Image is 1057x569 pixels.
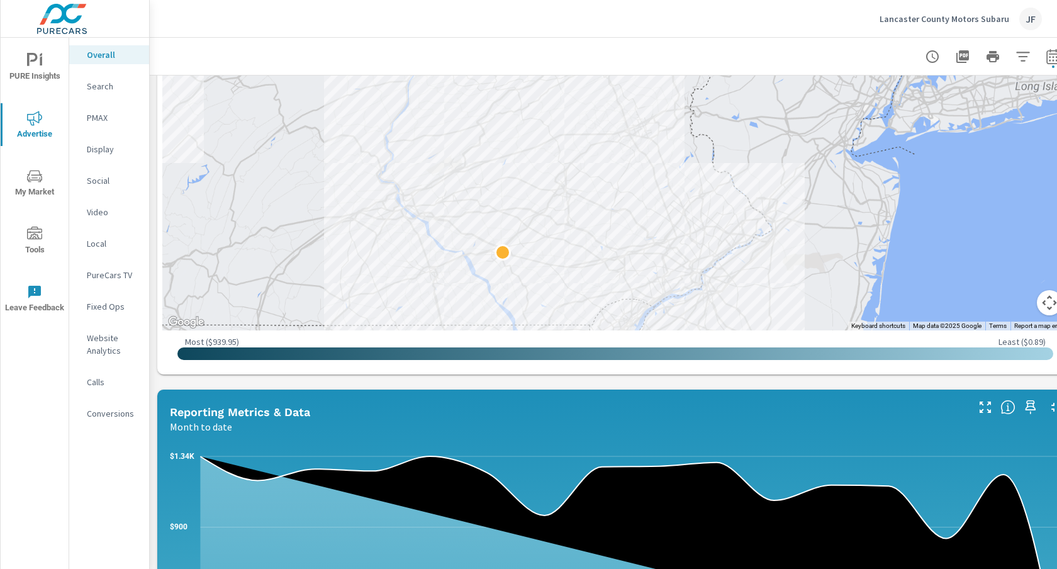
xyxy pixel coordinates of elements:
span: Save this to your personalized report [1021,397,1041,417]
span: Leave Feedback [4,284,65,315]
div: Calls [69,373,149,392]
p: PMAX [87,111,139,124]
button: Apply Filters [1010,44,1036,69]
h5: Reporting Metrics & Data [170,405,310,419]
div: Overall [69,45,149,64]
div: Video [69,203,149,222]
a: Open this area in Google Maps (opens a new window) [165,314,207,330]
p: Social [87,174,139,187]
div: nav menu [1,38,69,327]
span: Advertise [4,111,65,142]
div: Search [69,77,149,96]
p: Display [87,143,139,155]
text: $1.34K [170,452,194,461]
p: Fixed Ops [87,300,139,313]
p: Lancaster County Motors Subaru [880,13,1009,25]
div: PMAX [69,108,149,127]
div: Website Analytics [69,329,149,360]
p: Calls [87,376,139,388]
p: Conversions [87,407,139,420]
div: Social [69,171,149,190]
p: Website Analytics [87,332,139,357]
span: PURE Insights [4,53,65,84]
div: Fixed Ops [69,297,149,316]
p: Most ( $939.95 ) [185,336,239,347]
p: Search [87,80,139,93]
div: Local [69,234,149,253]
p: Overall [87,48,139,61]
a: Terms (opens in new tab) [989,322,1007,329]
p: Video [87,206,139,218]
button: Make Fullscreen [975,397,995,417]
p: Month to date [170,419,232,434]
button: Print Report [980,44,1005,69]
div: JF [1019,8,1042,30]
span: My Market [4,169,65,200]
span: Tools [4,227,65,257]
div: Conversions [69,404,149,423]
p: PureCars TV [87,269,139,281]
div: Display [69,140,149,159]
span: Map data ©2025 Google [913,322,981,329]
p: Local [87,237,139,250]
button: Keyboard shortcuts [851,322,905,330]
p: Least ( $0.89 ) [998,336,1046,347]
div: PureCars TV [69,266,149,284]
text: $900 [170,522,187,531]
span: Understand performance data overtime and see how metrics compare to each other. [1000,400,1015,415]
img: Google [165,314,207,330]
button: "Export Report to PDF" [950,44,975,69]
